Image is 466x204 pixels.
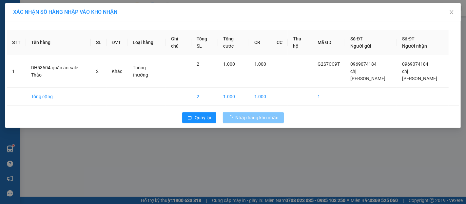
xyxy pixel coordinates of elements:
[312,88,345,106] td: 1
[91,30,107,55] th: SL
[26,55,91,88] td: DH53604-quần áo-sale Thảo
[254,61,266,67] span: 1.000
[96,69,99,74] span: 2
[402,36,415,41] span: Số ĐT
[350,61,377,67] span: 0969074184
[271,30,288,55] th: CC
[191,30,218,55] th: Tổng SL
[402,61,428,67] span: 0969074184
[182,112,216,123] button: rollbackQuay lại
[402,69,437,81] span: chị [PERSON_NAME]
[197,61,199,67] span: 2
[402,43,427,49] span: Người nhận
[249,88,271,106] td: 1.000
[127,55,166,88] td: Thông thường
[107,55,127,88] td: Khác
[318,61,340,67] span: G2S7CC9T
[223,61,235,67] span: 1.000
[288,30,312,55] th: Thu hộ
[223,112,284,123] button: Nhập hàng kho nhận
[350,36,363,41] span: Số ĐT
[107,30,127,55] th: ĐVT
[7,55,26,88] td: 1
[442,3,461,22] button: Close
[235,114,279,121] span: Nhập hàng kho nhận
[312,30,345,55] th: Mã GD
[449,10,454,15] span: close
[26,30,91,55] th: Tên hàng
[191,88,218,106] td: 2
[195,114,211,121] span: Quay lại
[127,30,166,55] th: Loại hàng
[218,88,249,106] td: 1.000
[228,115,235,120] span: loading
[350,43,371,49] span: Người gửi
[13,9,117,15] span: XÁC NHẬN SỐ HÀNG NHẬP VÀO KHO NHẬN
[7,30,26,55] th: STT
[249,30,271,55] th: CR
[187,115,192,121] span: rollback
[166,30,191,55] th: Ghi chú
[218,30,249,55] th: Tổng cước
[26,88,91,106] td: Tổng cộng
[350,69,385,81] span: chị [PERSON_NAME]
